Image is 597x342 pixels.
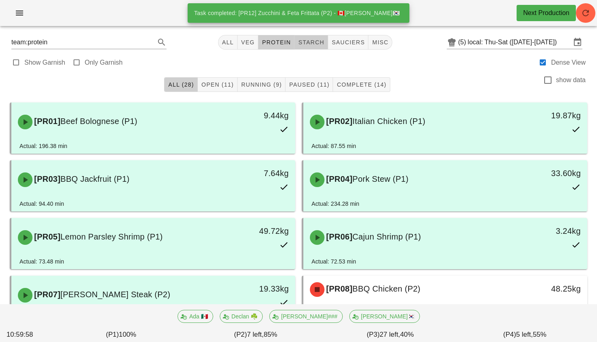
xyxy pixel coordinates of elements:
[32,117,61,126] span: [PR01]
[324,284,353,293] span: [PR08]
[228,224,289,237] div: 49.72kg
[328,35,369,50] button: sauciers
[289,81,329,88] span: Paused (11)
[336,81,386,88] span: Complete (14)
[324,174,353,183] span: [PR04]
[238,77,286,92] button: Running (9)
[32,290,61,299] span: [PR07]
[458,328,592,341] div: (P4) 55%
[54,328,188,341] div: (P1) 100%
[324,232,353,241] span: [PR06]
[275,310,337,322] span: [PERSON_NAME]###
[225,310,257,322] span: Declan ☘️
[311,142,356,150] div: Actual: 87.55 min
[228,282,289,295] div: 19.33kg
[520,109,581,122] div: 19.87kg
[516,331,533,338] span: 5 left,
[333,77,390,92] button: Complete (14)
[298,39,324,46] span: starch
[201,81,234,88] span: Open (11)
[222,39,234,46] span: All
[331,39,365,46] span: sauciers
[323,328,457,341] div: (P3) 40%
[520,282,581,295] div: 48.25kg
[520,224,581,237] div: 3.24kg
[311,257,356,266] div: Actual: 72.53 min
[258,35,294,50] button: protein
[183,310,208,322] span: Ada 🇲🇽
[294,35,328,50] button: starch
[32,174,61,183] span: [PR03]
[311,199,359,208] div: Actual: 234.28 min
[353,284,420,293] span: BBQ Chicken (P2)
[238,35,259,50] button: veg
[61,290,171,299] span: [PERSON_NAME] Steak (P2)
[188,328,323,341] div: (P2) 85%
[354,310,414,322] span: [PERSON_NAME]🇰🇷
[286,77,333,92] button: Paused (11)
[556,76,586,84] label: show data
[262,39,291,46] span: protein
[247,331,264,338] span: 7 left,
[551,59,586,67] label: Dense View
[61,174,130,183] span: BBQ Jackfruit (P1)
[19,142,67,150] div: Actual: 196.38 min
[24,59,65,67] label: Show Garnish
[168,81,194,88] span: All (28)
[353,232,421,241] span: Cajun Shrimp (P1)
[372,39,388,46] span: misc
[228,109,289,122] div: 9.44kg
[198,77,238,92] button: Open (11)
[61,232,163,241] span: Lemon Parsley Shrimp (P1)
[19,257,64,266] div: Actual: 73.48 min
[5,328,54,341] div: 10:59:58
[380,331,400,338] span: 27 left,
[523,8,569,18] div: Next Production
[19,199,64,208] div: Actual: 94.40 min
[218,35,238,50] button: All
[353,117,426,126] span: Italian Chicken (P1)
[241,81,282,88] span: Running (9)
[520,167,581,180] div: 33.60kg
[241,39,255,46] span: veg
[353,174,409,183] span: Pork Stew (P1)
[228,167,289,180] div: 7.64kg
[324,117,353,126] span: [PR02]
[368,35,392,50] button: misc
[458,38,468,46] div: (5)
[85,59,123,67] label: Only Garnish
[32,232,61,241] span: [PR05]
[61,117,137,126] span: Beef Bolognese (P1)
[164,77,197,92] button: All (28)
